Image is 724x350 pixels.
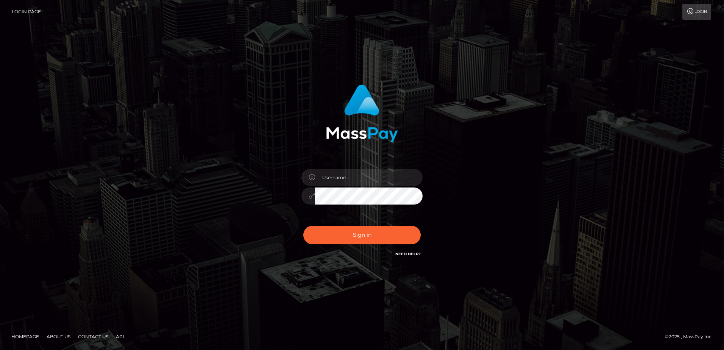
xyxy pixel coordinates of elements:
[682,4,711,20] a: Login
[113,331,127,342] a: API
[326,84,398,142] img: MassPay Login
[665,333,718,341] div: © 2025 , MassPay Inc.
[315,169,423,186] input: Username...
[44,331,73,342] a: About Us
[12,4,41,20] a: Login Page
[75,331,111,342] a: Contact Us
[395,252,421,256] a: Need Help?
[303,226,421,244] button: Sign in
[8,331,42,342] a: Homepage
